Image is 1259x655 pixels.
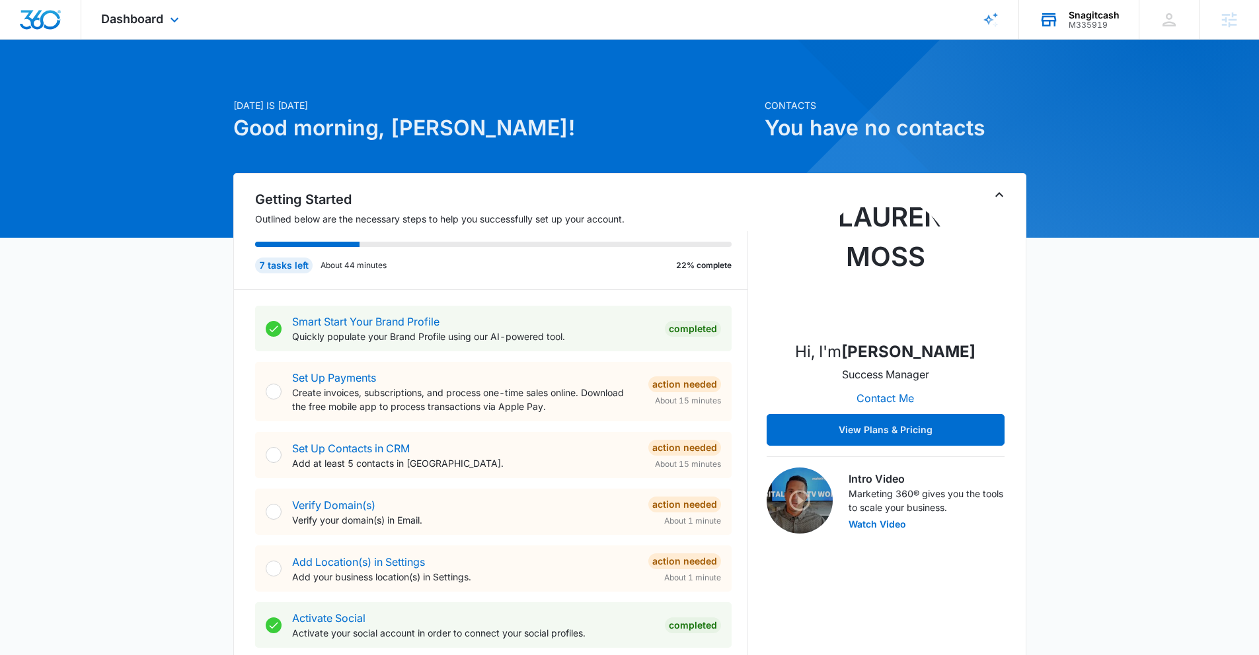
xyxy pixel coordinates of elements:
img: Lauren Moss [820,197,952,329]
p: Marketing 360® gives you the tools to scale your business. [849,487,1005,514]
h3: Intro Video [849,471,1005,487]
div: account id [1069,20,1120,30]
a: Set Up Contacts in CRM [292,442,410,455]
div: Action Needed [648,497,721,512]
p: 22% complete [676,259,732,271]
img: logo_orange.svg [21,21,32,32]
p: Quickly populate your Brand Profile using our AI-powered tool. [292,329,654,343]
div: Keywords by Traffic [146,78,223,86]
div: v 4.0.25 [37,21,65,32]
p: Add at least 5 contacts in [GEOGRAPHIC_DATA]. [292,456,638,470]
a: Verify Domain(s) [292,499,375,512]
a: Set Up Payments [292,371,376,384]
p: Contacts [765,98,1026,112]
p: Outlined below are the necessary steps to help you successfully set up your account. [255,212,748,226]
img: tab_domain_overview_orange.svg [36,77,46,87]
p: Success Manager [842,366,929,382]
span: About 1 minute [664,572,721,584]
p: [DATE] is [DATE] [233,98,757,112]
a: Add Location(s) in Settings [292,555,425,569]
button: View Plans & Pricing [767,414,1005,446]
a: Smart Start Your Brand Profile [292,315,439,328]
strong: [PERSON_NAME] [841,342,975,361]
p: Create invoices, subscriptions, and process one-time sales online. Download the free mobile app t... [292,386,638,413]
button: Toggle Collapse [991,187,1007,203]
span: Dashboard [101,12,163,26]
div: Completed [665,321,721,337]
p: Activate your social account in order to connect your social profiles. [292,626,654,640]
p: Add your business location(s) in Settings. [292,570,638,584]
p: Hi, I'm [795,340,975,364]
div: Completed [665,617,721,633]
div: Action Needed [648,553,721,569]
button: Contact Me [843,382,927,414]
img: tab_keywords_by_traffic_grey.svg [132,77,142,87]
p: Verify your domain(s) in Email. [292,513,638,527]
img: website_grey.svg [21,34,32,45]
h1: Good morning, [PERSON_NAME]! [233,112,757,144]
div: 7 tasks left [255,258,313,273]
div: Domain: [DOMAIN_NAME] [34,34,145,45]
div: Action Needed [648,440,721,456]
div: Action Needed [648,376,721,392]
h1: You have no contacts [765,112,1026,144]
span: About 15 minutes [655,395,721,407]
span: About 1 minute [664,515,721,527]
span: About 15 minutes [655,458,721,470]
p: About 44 minutes [321,259,387,271]
div: Domain Overview [50,78,118,86]
img: Intro Video [767,467,833,534]
h2: Getting Started [255,190,748,209]
a: Activate Social [292,611,365,625]
div: account name [1069,10,1120,20]
button: Watch Video [849,520,906,529]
